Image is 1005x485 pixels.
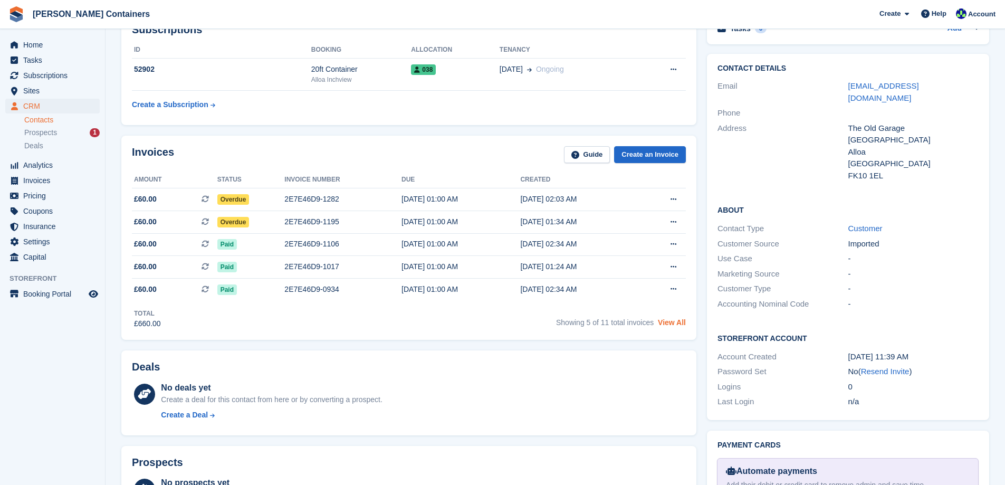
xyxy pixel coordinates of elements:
span: Create [879,8,901,19]
h2: Subscriptions [132,24,686,36]
span: [DATE] [500,64,523,75]
div: n/a [848,396,979,408]
span: Overdue [217,194,250,205]
a: menu [5,287,100,301]
div: 2E7E46D9-1195 [284,216,401,227]
div: Contact Type [717,223,848,235]
div: Password Set [717,366,848,378]
div: - [848,298,979,310]
h2: Deals [132,361,160,373]
span: 038 [411,64,436,75]
div: Create a Deal [161,410,208,421]
span: Tasks [23,53,87,68]
h2: Prospects [132,457,183,469]
h2: Payment cards [717,441,979,450]
a: Resend Invite [861,367,910,376]
a: menu [5,99,100,113]
span: Overdue [217,217,250,227]
a: menu [5,53,100,68]
a: menu [5,37,100,52]
div: [DATE] 01:24 AM [520,261,639,272]
span: Pricing [23,188,87,203]
span: Home [23,37,87,52]
a: Create an Invoice [614,146,686,164]
span: £60.00 [134,261,157,272]
span: Sites [23,83,87,98]
div: [DATE] 01:00 AM [401,194,520,205]
div: No [848,366,979,378]
a: Guide [564,146,610,164]
span: Ongoing [536,65,564,73]
span: Prospects [24,128,57,138]
h2: Storefront Account [717,332,979,343]
div: 1 [90,128,100,137]
th: Allocation [411,42,500,59]
span: Showing 5 of 11 total invoices [556,318,654,327]
span: Paid [217,239,237,250]
th: Status [217,172,285,188]
div: Automate payments [726,465,970,478]
th: Booking [311,42,411,59]
div: [DATE] 02:34 AM [520,239,639,250]
a: Create a Subscription [132,95,215,115]
div: 52902 [132,64,311,75]
span: Coupons [23,204,87,218]
a: menu [5,68,100,83]
th: ID [132,42,311,59]
a: [EMAIL_ADDRESS][DOMAIN_NAME] [848,81,919,102]
div: - [848,253,979,265]
div: [GEOGRAPHIC_DATA] [848,158,979,170]
span: Storefront [9,273,105,284]
div: [DATE] 02:03 AM [520,194,639,205]
span: Insurance [23,219,87,234]
img: stora-icon-8386f47178a22dfd0bd8f6a31ec36ba5ce8667c1dd55bd0f319d3a0aa187defe.svg [8,6,24,22]
span: £60.00 [134,194,157,205]
div: 20ft Container [311,64,411,75]
div: Alloa [848,146,979,158]
th: Created [520,172,639,188]
div: Use Case [717,253,848,265]
span: Analytics [23,158,87,173]
div: [DATE] 01:00 AM [401,216,520,227]
a: menu [5,234,100,249]
div: Create a deal for this contact from here or by converting a prospect. [161,394,382,405]
img: Audra Whitelaw [956,8,966,19]
div: Imported [848,238,979,250]
a: Customer [848,224,883,233]
a: menu [5,219,100,234]
div: [DATE] 01:00 AM [401,261,520,272]
th: Amount [132,172,217,188]
div: Total [134,309,161,318]
span: CRM [23,99,87,113]
div: 2E7E46D9-1017 [284,261,401,272]
div: 0 [755,24,767,33]
th: Tenancy [500,42,638,59]
div: FK10 1EL [848,170,979,182]
div: Account Created [717,351,848,363]
div: 2E7E46D9-1282 [284,194,401,205]
span: £60.00 [134,239,157,250]
h2: Invoices [132,146,174,164]
a: Add [947,23,962,35]
div: Logins [717,381,848,393]
div: No deals yet [161,382,382,394]
a: Create a Deal [161,410,382,421]
div: [DATE] 01:00 AM [401,284,520,295]
span: £60.00 [134,284,157,295]
a: Prospects 1 [24,127,100,138]
th: Invoice number [284,172,401,188]
h2: Tasks [730,24,751,33]
div: 0 [848,381,979,393]
a: Deals [24,140,100,151]
span: Settings [23,234,87,249]
a: menu [5,173,100,188]
a: Preview store [87,288,100,300]
a: Contacts [24,115,100,125]
div: 2E7E46D9-0934 [284,284,401,295]
a: menu [5,250,100,264]
div: Phone [717,107,848,119]
a: [PERSON_NAME] Containers [28,5,154,23]
span: Account [968,9,996,20]
div: £660.00 [134,318,161,329]
div: - [848,283,979,295]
